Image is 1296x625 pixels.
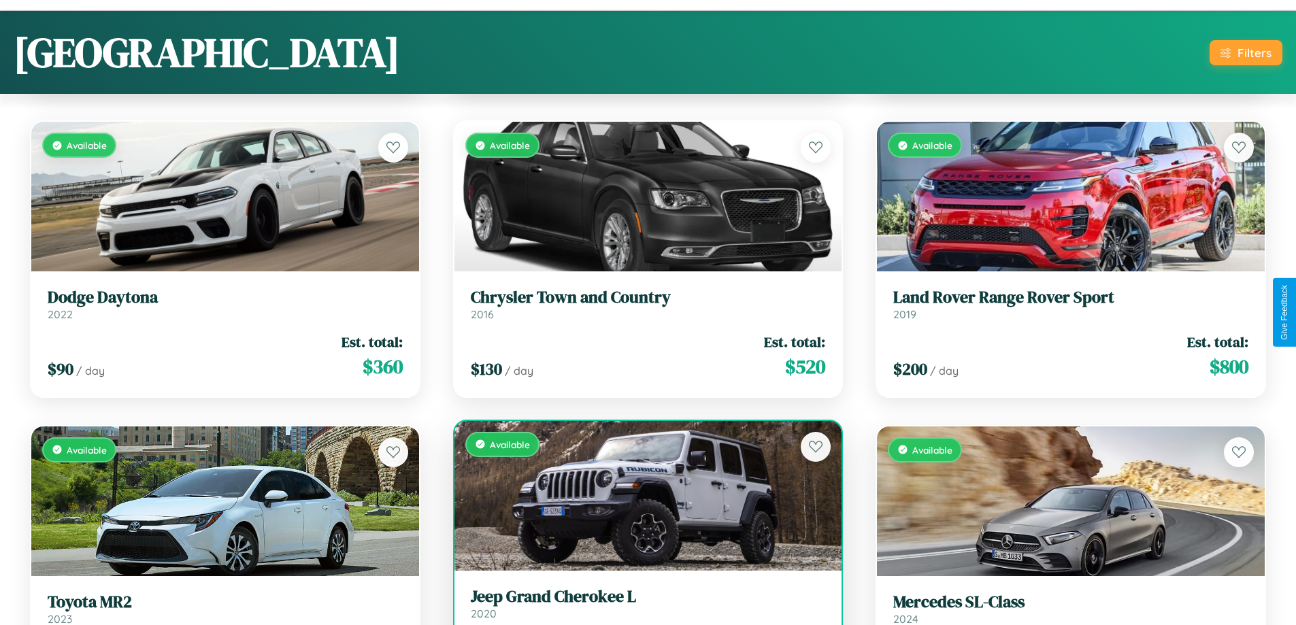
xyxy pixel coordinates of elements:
h3: Toyota MR2 [48,592,403,612]
span: Available [67,139,107,151]
a: Dodge Daytona2022 [48,288,403,321]
h3: Chrysler Town and Country [471,288,826,307]
span: Available [67,444,107,456]
span: / day [505,364,533,377]
span: / day [76,364,105,377]
span: $ 130 [471,358,502,380]
span: $ 360 [363,353,403,380]
span: Available [912,444,952,456]
span: 2020 [471,607,497,620]
a: Land Rover Range Rover Sport2019 [893,288,1248,321]
span: $ 90 [48,358,73,380]
div: Give Feedback [1280,285,1289,340]
div: Filters [1237,46,1272,60]
span: Available [490,139,530,151]
h3: Dodge Daytona [48,288,403,307]
a: Chrysler Town and Country2016 [471,288,826,321]
span: Est. total: [342,332,403,352]
span: $ 520 [785,353,825,380]
span: Available [912,139,952,151]
span: $ 200 [893,358,927,380]
h3: Mercedes SL-Class [893,592,1248,612]
span: 2016 [471,307,494,321]
span: Est. total: [764,332,825,352]
button: Filters [1210,40,1282,65]
span: 2019 [893,307,916,321]
h3: Jeep Grand Cherokee L [471,587,826,607]
span: $ 800 [1210,353,1248,380]
span: 2022 [48,307,73,321]
h1: [GEOGRAPHIC_DATA] [14,24,400,80]
span: Est. total: [1187,332,1248,352]
span: / day [930,364,959,377]
a: Jeep Grand Cherokee L2020 [471,587,826,620]
h3: Land Rover Range Rover Sport [893,288,1248,307]
span: Available [490,439,530,450]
